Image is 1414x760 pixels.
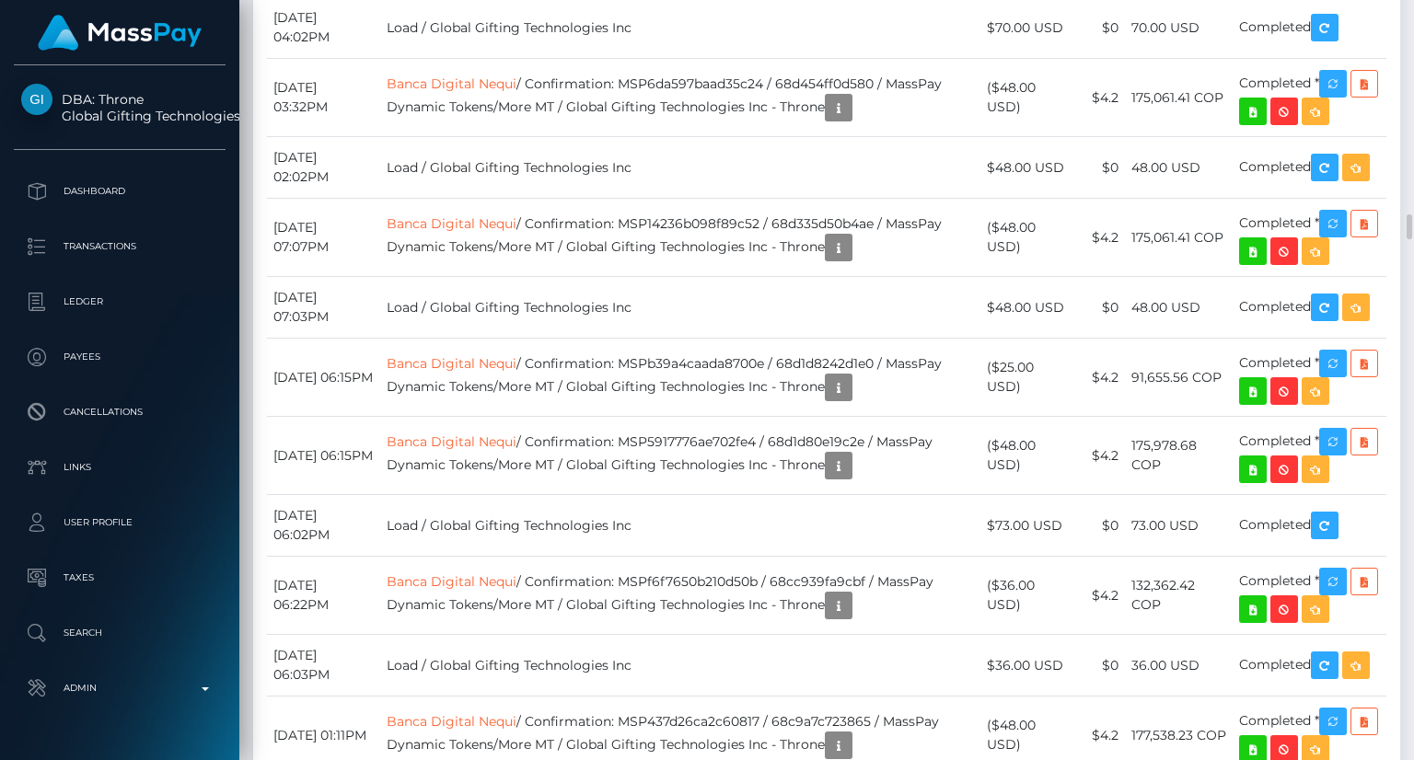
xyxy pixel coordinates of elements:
td: 48.00 USD [1125,137,1233,199]
td: $4.2 [1078,59,1125,137]
td: [DATE] 06:02PM [267,495,380,557]
td: 48.00 USD [1125,277,1233,339]
td: Load / Global Gifting Technologies Inc [380,635,980,697]
td: [DATE] 03:32PM [267,59,380,137]
td: $0 [1078,137,1125,199]
td: 73.00 USD [1125,495,1233,557]
a: Taxes [14,555,226,601]
td: $4.2 [1078,417,1125,495]
td: $73.00 USD [980,495,1078,557]
td: $48.00 USD [980,277,1078,339]
td: ($25.00 USD) [980,339,1078,417]
td: Completed * [1233,557,1386,635]
td: ($36.00 USD) [980,557,1078,635]
td: / Confirmation: MSP5917776ae702fe4 / 68d1d80e19c2e / MassPay Dynamic Tokens/More MT / Global Gift... [380,417,980,495]
td: Completed [1233,495,1386,557]
td: [DATE] 06:15PM [267,417,380,495]
td: 132,362.42 COP [1125,557,1233,635]
span: DBA: Throne Global Gifting Technologies Inc [14,91,226,124]
a: Banca Digital Nequi [387,355,516,372]
td: 36.00 USD [1125,635,1233,697]
td: ($48.00 USD) [980,199,1078,277]
td: [DATE] 06:15PM [267,339,380,417]
img: Global Gifting Technologies Inc [21,84,52,115]
td: 175,061.41 COP [1125,199,1233,277]
td: 91,655.56 COP [1125,339,1233,417]
p: Links [21,454,218,481]
td: [DATE] 02:02PM [267,137,380,199]
a: User Profile [14,500,226,546]
p: Taxes [21,564,218,592]
a: Banca Digital Nequi [387,433,516,450]
td: [DATE] 07:07PM [267,199,380,277]
td: Completed [1233,635,1386,697]
a: Dashboard [14,168,226,214]
td: $4.2 [1078,339,1125,417]
td: / Confirmation: MSP14236b098f89c52 / 68d335d50b4ae / MassPay Dynamic Tokens/More MT / Global Gift... [380,199,980,277]
td: / Confirmation: MSP6da597baad35c24 / 68d454ff0d580 / MassPay Dynamic Tokens/More MT / Global Gift... [380,59,980,137]
a: Ledger [14,279,226,325]
td: $0 [1078,635,1125,697]
td: [DATE] 06:03PM [267,635,380,697]
td: $48.00 USD [980,137,1078,199]
td: $36.00 USD [980,635,1078,697]
td: [DATE] 06:22PM [267,557,380,635]
td: Completed * [1233,59,1386,137]
td: 175,061.41 COP [1125,59,1233,137]
p: Dashboard [21,178,218,205]
td: $4.2 [1078,199,1125,277]
a: Links [14,444,226,490]
td: Load / Global Gifting Technologies Inc [380,277,980,339]
p: Transactions [21,233,218,260]
a: Transactions [14,224,226,270]
td: $4.2 [1078,557,1125,635]
td: Load / Global Gifting Technologies Inc [380,495,980,557]
a: Banca Digital Nequi [387,713,516,730]
td: / Confirmation: MSPb39a4caada8700e / 68d1d8242d1e0 / MassPay Dynamic Tokens/More MT / Global Gift... [380,339,980,417]
p: Admin [21,674,218,702]
a: Banca Digital Nequi [387,75,516,92]
p: Ledger [21,288,218,316]
td: Completed * [1233,417,1386,495]
td: Completed * [1233,339,1386,417]
td: Completed [1233,277,1386,339]
td: Completed * [1233,199,1386,277]
td: $0 [1078,495,1125,557]
a: Cancellations [14,389,226,435]
td: ($48.00 USD) [980,417,1078,495]
td: ($48.00 USD) [980,59,1078,137]
td: $0 [1078,277,1125,339]
a: Banca Digital Nequi [387,215,516,232]
a: Admin [14,665,226,711]
td: [DATE] 07:03PM [267,277,380,339]
p: Payees [21,343,218,371]
td: Completed [1233,137,1386,199]
p: Search [21,619,218,647]
td: 175,978.68 COP [1125,417,1233,495]
p: Cancellations [21,398,218,426]
img: MassPay Logo [38,15,202,51]
td: / Confirmation: MSPf6f7650b210d50b / 68cc939fa9cbf / MassPay Dynamic Tokens/More MT / Global Gift... [380,557,980,635]
a: Search [14,610,226,656]
a: Banca Digital Nequi [387,573,516,590]
td: Load / Global Gifting Technologies Inc [380,137,980,199]
a: Payees [14,334,226,380]
p: User Profile [21,509,218,536]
